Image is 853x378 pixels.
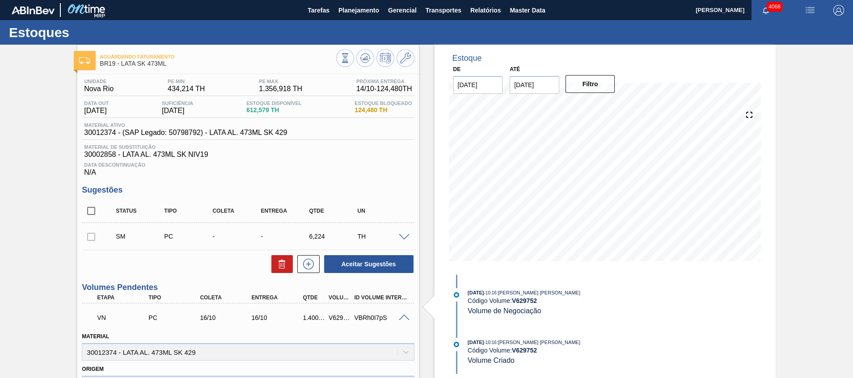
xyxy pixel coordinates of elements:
span: : [PERSON_NAME] [PERSON_NAME] [497,290,580,295]
div: Aceitar Sugestões [320,254,414,274]
span: - 10:16 [484,340,497,345]
div: Etapa [95,294,152,301]
input: dd/mm/yyyy [453,76,503,94]
span: 612,579 TH [246,107,301,113]
div: Qtde [300,294,327,301]
span: Material de Substituição [84,144,412,150]
h3: Sugestões [82,185,414,195]
strong: V 629752 [512,347,537,354]
h3: Volumes Pendentes [82,283,414,292]
div: Código Volume: [468,297,680,304]
span: 30012374 - (SAP Legado: 50798792) - LATA AL. 473ML SK 429 [84,129,287,137]
label: Origem [82,366,104,372]
img: Logout [833,5,844,16]
div: V629752 [326,314,353,321]
h1: Estoques [9,27,168,38]
span: 124,480 TH [355,107,412,113]
div: Tipo [146,294,204,301]
div: Sugestão Manual [114,233,167,240]
span: Aguardando Faturamento [100,54,336,59]
div: UN [355,208,409,214]
p: VN [97,314,150,321]
div: TH [355,233,409,240]
div: Estoque [452,54,482,63]
div: VBRh0I7pS [352,314,410,321]
span: Relatórios [470,5,501,16]
img: atual [454,342,459,347]
label: Material [82,333,109,340]
span: Gerencial [388,5,417,16]
button: Programar Estoque [376,49,394,67]
div: Tipo [162,208,215,214]
div: - [258,233,312,240]
span: 434,214 TH [168,85,205,93]
span: Data Descontinuação [84,162,412,168]
div: 6,224 [307,233,360,240]
div: Volume de Negociação [95,308,152,328]
span: Estoque Bloqueado [355,101,412,106]
div: Entrega [249,294,307,301]
span: [DATE] [468,340,484,345]
div: Id Volume Interno [352,294,410,301]
span: 30002858 - LATA AL. 473ML SK NIV19 [84,151,412,159]
button: Ir ao Master Data / Geral [397,49,414,67]
div: Status [114,208,167,214]
img: userActions [805,5,815,16]
div: Coleta [198,294,255,301]
div: - [210,233,264,240]
label: Até [510,66,520,72]
span: Estoque Disponível [246,101,301,106]
button: Notificações [752,4,780,17]
div: N/A [82,159,414,176]
span: PE MAX [259,79,302,84]
span: Material ativo [84,122,287,128]
button: Aceitar Sugestões [324,255,414,273]
span: Planejamento [338,5,379,16]
span: Tarefas [308,5,329,16]
div: Pedido de Compra [162,233,215,240]
div: Entrega [258,208,312,214]
span: Volume Criado [468,357,515,364]
span: Volume de Negociação [468,307,541,315]
button: Visão Geral dos Estoques [336,49,354,67]
span: Unidade [84,79,114,84]
span: [DATE] [84,107,109,115]
span: : [PERSON_NAME] [PERSON_NAME] [497,340,580,345]
span: 1.356,918 TH [259,85,302,93]
button: Atualizar Gráfico [356,49,374,67]
span: BR19 - LATA SK 473ML [100,60,336,67]
div: Volume Portal [326,294,353,301]
span: Master Data [510,5,545,16]
span: Suficiência [162,101,193,106]
span: [DATE] [468,290,484,295]
span: Transportes [426,5,461,16]
img: Ícone [79,57,90,64]
div: 16/10/2025 [198,314,255,321]
img: atual [454,292,459,298]
div: Nova sugestão [293,255,320,273]
span: 4068 [767,2,782,12]
div: Pedido de Compra [146,314,204,321]
img: TNhmsLtSVTkK8tSr43FrP2fwEKptu5GPRR3wAAAABJRU5ErkJggg== [12,6,55,14]
label: De [453,66,461,72]
span: - 10:16 [484,290,497,295]
span: [DATE] [162,107,193,115]
div: 1.400,400 [300,314,327,321]
div: Qtde [307,208,360,214]
span: 14/10 - 124,480 TH [356,85,412,93]
span: Próxima Entrega [356,79,412,84]
div: Código Volume: [468,347,680,354]
button: Filtro [566,75,615,93]
span: PE MIN [168,79,205,84]
div: Excluir Sugestões [267,255,293,273]
div: Coleta [210,208,264,214]
span: Nova Rio [84,85,114,93]
input: dd/mm/yyyy [510,76,559,94]
div: 16/10/2025 [249,314,307,321]
strong: V 629752 [512,297,537,304]
span: Data out [84,101,109,106]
